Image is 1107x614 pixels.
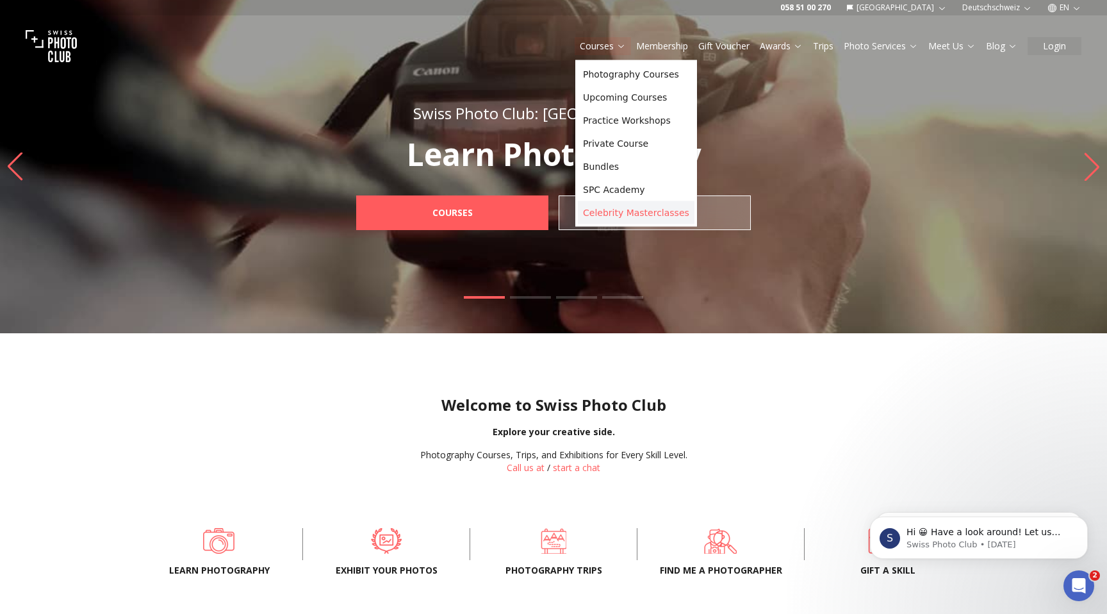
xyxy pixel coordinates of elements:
a: Photography Courses [578,63,694,86]
span: Photography trips [491,564,616,577]
span: Exhibit your photos [324,564,449,577]
span: Find me a photographer [658,564,783,577]
span: Swiss Photo Club: [GEOGRAPHIC_DATA] [413,103,694,124]
a: Bundles [578,155,694,178]
span: 2 [1090,570,1100,581]
a: SPC Academy [578,178,694,201]
a: Learn Photography [156,528,282,554]
a: Blog [986,40,1017,53]
button: Meet Us [923,37,981,55]
a: Meet Us [928,40,976,53]
button: Courses [575,37,631,55]
a: Gift Voucher [698,40,750,53]
div: Photography Courses, Trips, and Exhibitions for Every Skill Level. [420,449,687,461]
a: Photography trips [491,528,616,554]
iframe: Intercom live chat [1063,570,1094,601]
a: Trips [813,40,833,53]
a: Celebrity Masterclasses [578,201,694,224]
button: Blog [981,37,1022,55]
a: Call us at [507,461,545,474]
span: Learn Photography [156,564,282,577]
iframe: Intercom notifications message [851,490,1107,579]
h1: Welcome to Swiss Photo Club [10,395,1097,415]
a: Membership [636,40,688,53]
a: Practice Workshops [578,109,694,132]
button: Login [1028,37,1081,55]
p: Learn Photography [328,139,779,170]
div: Explore your creative side. [10,426,1097,438]
span: Gift a skill [825,564,951,577]
a: Photo Services [844,40,918,53]
a: Gift a skill [825,528,951,554]
a: Exhibit your photos [324,528,449,554]
button: Membership [631,37,693,55]
button: Awards [755,37,808,55]
button: Trips [808,37,839,55]
a: Awards [760,40,803,53]
a: 058 51 00 270 [780,3,831,13]
a: Gift Vouchers [559,195,751,230]
b: Courses [432,206,473,219]
a: Upcoming Courses [578,86,694,109]
a: Courses [580,40,626,53]
a: Find me a photographer [658,528,783,554]
button: start a chat [553,461,600,474]
button: Photo Services [839,37,923,55]
img: Swiss photo club [26,21,77,72]
button: Gift Voucher [693,37,755,55]
div: / [420,449,687,474]
a: Courses [356,195,548,230]
a: Private Course [578,132,694,155]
